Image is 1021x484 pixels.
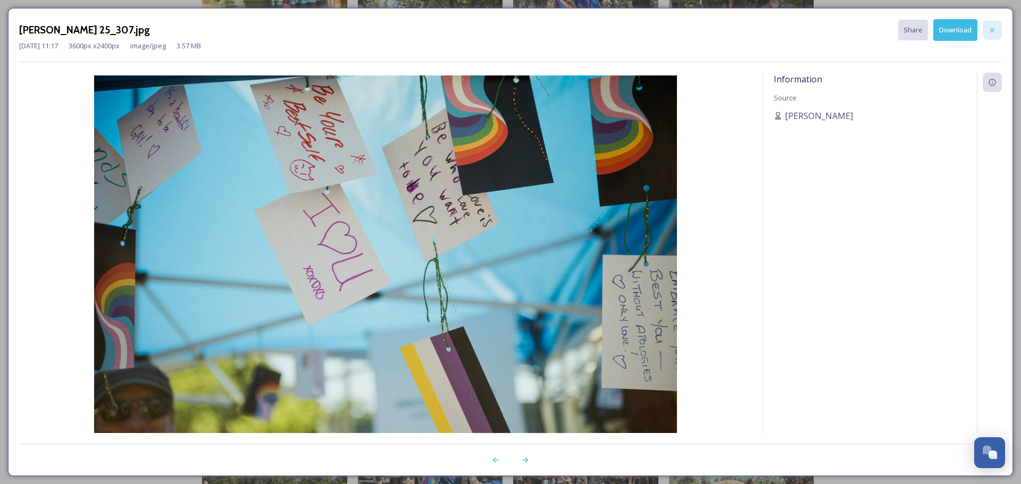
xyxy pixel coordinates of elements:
[774,73,822,85] span: Information
[974,437,1005,468] button: Open Chat
[177,41,201,51] span: 3.57 MB
[898,20,928,40] button: Share
[774,93,797,103] span: Source
[933,19,977,41] button: Download
[130,41,166,51] span: image/jpeg
[19,41,58,51] span: [DATE] 11:17
[19,75,752,464] img: Nan%20Pride%2025_307.jpg
[19,22,150,38] h3: [PERSON_NAME] 25_307.jpg
[785,109,853,122] span: [PERSON_NAME]
[69,41,120,51] span: 3600 px x 2400 px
